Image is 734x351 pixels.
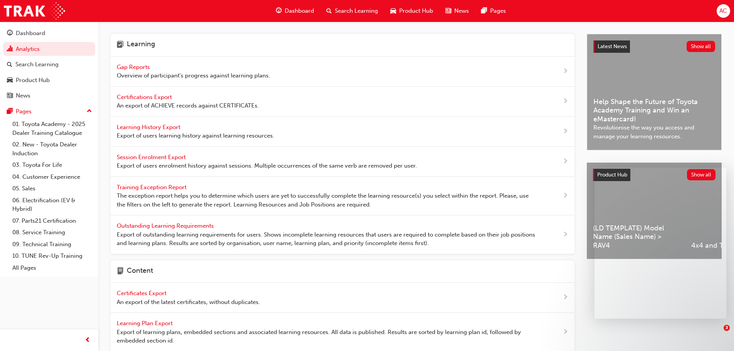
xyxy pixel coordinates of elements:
span: Help Shape the Future of Toyota Academy Training and Win an eMastercard! [593,97,715,124]
span: Certificates Export [117,290,168,297]
a: Latest NewsShow all [593,40,715,53]
span: next-icon [563,230,568,240]
span: Search Learning [335,7,378,15]
iframe: Intercom live chat message [595,168,726,319]
span: news-icon [445,6,451,16]
span: car-icon [7,77,13,84]
span: pages-icon [7,108,13,115]
span: Outstanding Learning Requirements [117,222,215,229]
a: 05. Sales [9,183,95,195]
button: Show all [687,41,716,52]
a: Search Learning [3,57,95,72]
a: Outstanding Learning Requirements Export of outstanding learning requirements for users. Shows in... [111,215,574,254]
a: 01. Toyota Academy - 2025 Dealer Training Catalogue [9,118,95,139]
a: guage-iconDashboard [270,3,320,19]
a: Latest NewsShow allHelp Shape the Future of Toyota Academy Training and Win an eMastercard!Revolu... [587,34,722,150]
span: Learning History Export [117,124,182,131]
a: Product HubShow all [593,169,716,181]
span: Export of users learning history against learning resources. [117,131,274,140]
a: Product Hub [3,73,95,87]
a: 08. Service Training [9,227,95,238]
span: Export of outstanding learning requirements for users. Shows incomplete learning resources that u... [117,230,538,248]
a: 04. Customer Experience [9,171,95,183]
a: 10. TUNE Rev-Up Training [9,250,95,262]
a: Gap Reports Overview of participant's progress against learning plans.next-icon [111,57,574,87]
a: pages-iconPages [475,3,512,19]
span: guage-icon [7,30,13,37]
span: Gap Reports [117,64,151,71]
span: pages-icon [481,6,487,16]
a: 06. Electrification (EV & Hybrid) [9,195,95,215]
a: car-iconProduct Hub [384,3,439,19]
span: news-icon [7,92,13,99]
a: Dashboard [3,26,95,40]
a: search-iconSearch Learning [320,3,384,19]
span: Training Exception Report [117,184,188,191]
span: prev-icon [85,336,91,345]
div: Pages [16,107,32,116]
h4: Learning [127,40,155,50]
span: Learning Plan Export [117,320,174,327]
a: Analytics [3,42,95,56]
span: News [454,7,469,15]
span: search-icon [7,61,12,68]
span: An export of the latest certificates, without duplicates. [117,298,260,307]
span: next-icon [563,67,568,76]
span: Overview of participant's progress against learning plans. [117,71,270,80]
a: 03. Toyota For Life [9,159,95,171]
a: Learning History Export Export of users learning history against learning resources.next-icon [111,117,574,147]
button: DashboardAnalyticsSearch LearningProduct HubNews [3,25,95,104]
span: Product Hub [399,7,433,15]
span: Certifications Export [117,94,173,101]
span: Latest News [598,43,627,50]
span: next-icon [563,293,568,302]
a: All Pages [9,262,95,274]
span: next-icon [563,157,568,166]
a: Certificates Export An export of the latest certificates, without duplicates.next-icon [111,283,574,313]
span: Dashboard [285,7,314,15]
a: Session Enrolment Export Export of users enrolment history against sessions. Multiple occurrences... [111,147,574,177]
span: guage-icon [276,6,282,16]
div: Product Hub [16,76,50,85]
span: 3 [724,325,730,331]
a: News [3,89,95,103]
span: car-icon [390,6,396,16]
button: Pages [3,104,95,119]
span: next-icon [563,97,568,106]
span: search-icon [326,6,332,16]
a: 02. New - Toyota Dealer Induction [9,139,95,159]
iframe: Intercom live chat [708,325,726,343]
span: An export of ACHIEVE records against CERTIFICATEs. [117,101,259,110]
span: page-icon [117,267,124,277]
span: learning-icon [117,40,124,50]
span: up-icon [87,106,92,116]
a: 09. Technical Training [9,238,95,250]
span: Export of users enrolment history against sessions. Multiple occurrences of the same verb are rem... [117,161,417,170]
span: (LD TEMPLATE) Model Name (Sales Name) > RAV4 [593,224,679,250]
span: AC [719,7,727,15]
h4: Content [127,267,153,277]
span: Pages [490,7,506,15]
div: Dashboard [16,29,45,38]
a: Training Exception Report The exception report helps you to determine which users are yet to succ... [111,177,574,216]
span: Revolutionise the way you access and manage your learning resources. [593,123,715,141]
div: News [16,91,30,100]
span: Export of learning plans, embedded sections and associated learning resources. All data is publis... [117,328,538,345]
span: next-icon [563,327,568,337]
span: Session Enrolment Export [117,154,187,161]
div: Search Learning [15,60,59,69]
a: (LD TEMPLATE) Model Name (Sales Name) > RAV4 [587,163,685,259]
img: Trak [4,2,65,20]
span: chart-icon [7,46,13,53]
span: next-icon [563,127,568,136]
span: The exception report helps you to determine which users are yet to successfully complete the lear... [117,191,538,209]
span: next-icon [563,191,568,201]
a: Certifications Export An export of ACHIEVE records against CERTIFICATEs.next-icon [111,87,574,117]
a: 07. Parts21 Certification [9,215,95,227]
a: news-iconNews [439,3,475,19]
button: AC [717,4,730,18]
